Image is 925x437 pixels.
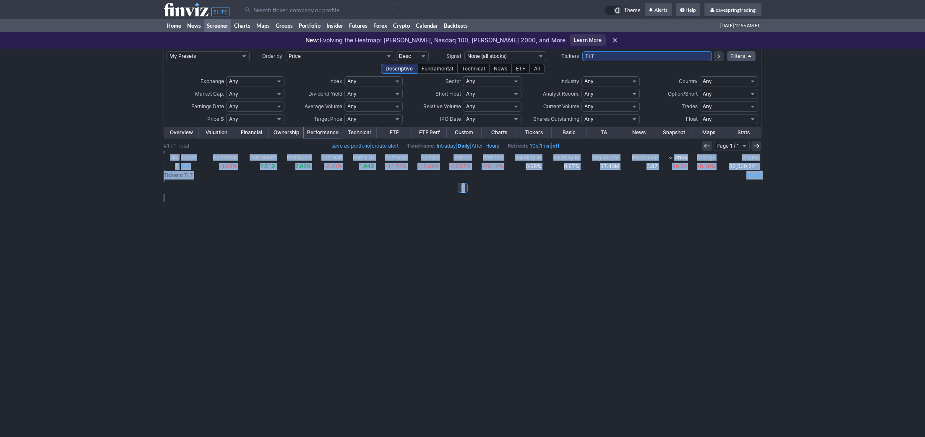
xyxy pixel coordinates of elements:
th: Change [688,153,716,162]
a: TA [586,127,621,138]
th: Avg Volume [581,153,620,162]
a: Futures [346,19,370,32]
span: Earnings Date [191,103,224,109]
a: Backtests [441,19,471,32]
div: ETF [511,64,530,74]
span: 2.51% [260,163,276,169]
span: -11.72% [385,163,406,169]
a: Tickers [516,127,551,138]
span: -1.03% [219,163,237,169]
a: Calendar [413,19,441,32]
a: create alert [372,143,399,149]
a: News [621,127,656,138]
a: -26.14% [472,162,504,171]
a: Learn More [570,34,606,46]
a: 32,509,221 [717,162,761,171]
a: save as portfolio [331,143,370,149]
a: Portfolio [296,19,323,32]
span: | | [407,142,499,150]
a: 2.93% [277,162,313,171]
a: 1min [540,143,551,149]
div: News [489,64,512,74]
span: Short Float [435,91,461,97]
span: 1.94% [359,163,375,169]
a: Insider [323,19,346,32]
a: Custom [447,127,482,138]
a: Filters [727,51,756,61]
span: Price $ [207,116,224,122]
a: Snapshot [656,127,691,138]
span: -0.19% [697,163,715,169]
a: TLT [180,162,203,171]
a: -11.72% [376,162,408,171]
b: 1 [461,183,464,193]
a: export [746,172,761,178]
th: Perf 10Y [472,153,504,162]
a: -45.57% [440,162,472,171]
span: Exchange [201,78,224,84]
th: Ticker [180,153,203,162]
span: Order by [262,53,282,59]
th: Volatility W [504,153,542,162]
a: ETF [377,127,412,138]
a: Help [676,3,700,17]
a: 1 [164,162,180,171]
a: -1.03% [203,162,239,171]
a: Intraday [437,143,456,149]
div: Descriptive [381,64,417,74]
a: 1 [458,183,468,193]
a: Screener [204,19,231,32]
a: cavespringtrading [704,3,761,17]
a: Crypto [390,19,413,32]
span: Dividend Yield [308,91,342,97]
span: Shares Outstanding [533,116,579,122]
a: Home [164,19,184,32]
div: Fundamental [417,64,458,74]
a: -2.43% [312,162,343,171]
a: 10s [530,143,538,149]
span: Index [329,78,342,84]
span: 89.02 [672,163,687,169]
span: Signal [446,53,461,59]
td: TLT [164,171,558,179]
span: [DATE] 12:55 AM ET [720,19,760,32]
b: Tickers: [164,172,184,178]
b: Refresh: [508,143,529,149]
a: Technical [342,127,377,138]
a: Ownership [269,127,304,138]
a: Charts [231,19,253,32]
a: 1.94% [343,162,376,171]
th: Volatility M [542,153,581,162]
span: Option/Short [668,91,698,97]
a: -0.19% [688,162,716,171]
a: 0.67% [542,162,581,171]
input: Search [241,3,400,16]
span: Industry [560,78,579,84]
a: 37.43M [581,162,620,171]
a: Theme [605,6,641,15]
a: Forex [370,19,390,32]
a: Daily [458,143,470,149]
span: IPO Date [440,116,461,122]
span: 2.93% [295,163,311,169]
a: Maps [691,127,726,138]
span: | [331,142,399,150]
a: Maps [253,19,273,32]
span: New: [305,36,320,44]
th: Perf Half [312,153,343,162]
th: Price [659,153,688,162]
span: Target Price [314,116,342,122]
span: Tickers [561,53,579,59]
span: Theme [624,6,641,15]
a: 2.51% [238,162,276,171]
span: Market Cap. [195,91,224,97]
a: Groups [273,19,296,32]
a: 0.87 [620,162,659,171]
span: Average Volume [305,103,342,109]
a: ETF Perf [412,127,447,138]
div: Technical [457,64,490,74]
a: Overview [164,127,199,138]
a: Financial [234,127,269,138]
th: Perf Week [203,153,239,162]
span: cavespringtrading [716,7,756,13]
